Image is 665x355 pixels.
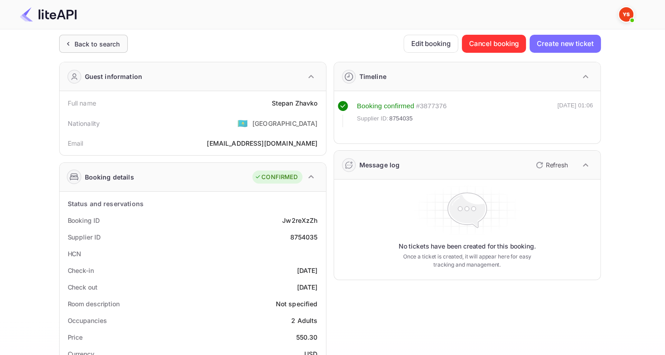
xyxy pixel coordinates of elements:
div: Message log [359,160,400,170]
div: [DATE] [297,266,318,275]
div: # 3877376 [416,101,446,111]
span: Supplier ID: [357,114,389,123]
div: Stepan Zhavko [272,98,318,108]
div: Occupancies [68,316,107,325]
div: [DATE] 01:06 [558,101,593,127]
span: 8754035 [389,114,413,123]
div: 8754035 [290,232,317,242]
div: Back to search [74,39,120,49]
button: Refresh [530,158,572,172]
img: LiteAPI Logo [20,7,77,22]
img: Yandex Support [619,7,633,22]
button: Edit booking [404,35,458,53]
div: Email [68,138,84,148]
div: 550.30 [296,332,318,342]
div: Check out [68,282,98,292]
div: Booking confirmed [357,101,414,111]
div: Nationality [68,119,100,128]
div: Supplier ID [68,232,101,242]
p: Once a ticket is created, it will appear here for easy tracking and management. [396,253,539,269]
p: Refresh [546,160,568,170]
div: [DATE] [297,282,318,292]
div: Jw2reXzZh [282,216,317,225]
div: Room description [68,299,120,309]
div: Timeline [359,72,386,81]
div: Booking details [85,172,134,182]
div: [GEOGRAPHIC_DATA] [252,119,318,128]
button: Cancel booking [462,35,526,53]
div: Status and reservations [68,199,144,208]
div: Check-in [68,266,94,275]
div: 2 Adults [291,316,317,325]
div: Booking ID [68,216,100,225]
div: HCN [68,249,82,258]
div: Not specified [276,299,318,309]
button: Create new ticket [530,35,600,53]
p: No tickets have been created for this booking. [399,242,536,251]
span: United States [237,115,248,131]
div: [EMAIL_ADDRESS][DOMAIN_NAME] [207,138,317,148]
div: Guest information [85,72,143,81]
div: CONFIRMED [255,173,298,182]
div: Full name [68,98,96,108]
div: Price [68,332,83,342]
